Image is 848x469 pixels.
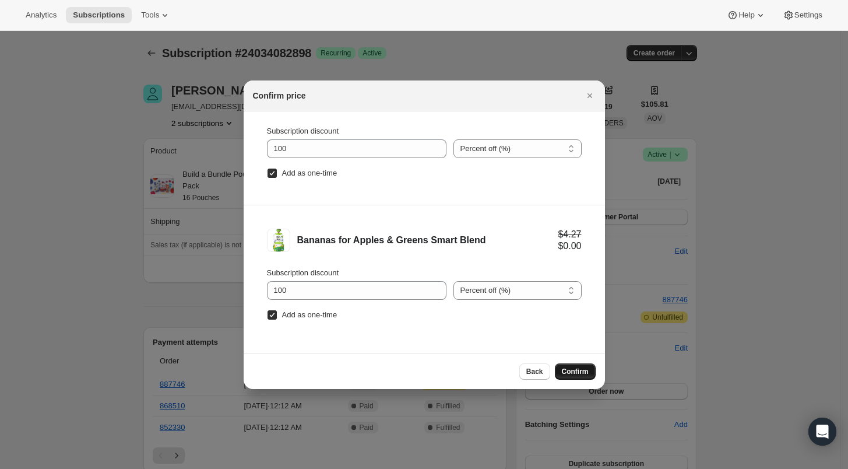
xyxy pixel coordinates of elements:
[26,10,57,20] span: Analytics
[555,363,596,380] button: Confirm
[720,7,773,23] button: Help
[141,10,159,20] span: Tools
[562,367,589,376] span: Confirm
[267,268,339,277] span: Subscription discount
[253,90,306,101] h2: Confirm price
[267,127,339,135] span: Subscription discount
[19,7,64,23] button: Analytics
[582,87,598,104] button: Close
[738,10,754,20] span: Help
[134,7,178,23] button: Tools
[282,169,337,177] span: Add as one-time
[558,229,581,240] div: $4.27
[526,367,543,376] span: Back
[297,235,558,246] div: Bananas for Apples & Greens Smart Blend
[558,240,581,252] div: $0.00
[519,363,550,380] button: Back
[776,7,829,23] button: Settings
[66,7,132,23] button: Subscriptions
[73,10,125,20] span: Subscriptions
[794,10,822,20] span: Settings
[267,229,290,252] img: Bananas for Apples & Greens Smart Blend
[282,310,337,319] span: Add as one-time
[808,418,836,446] div: Open Intercom Messenger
